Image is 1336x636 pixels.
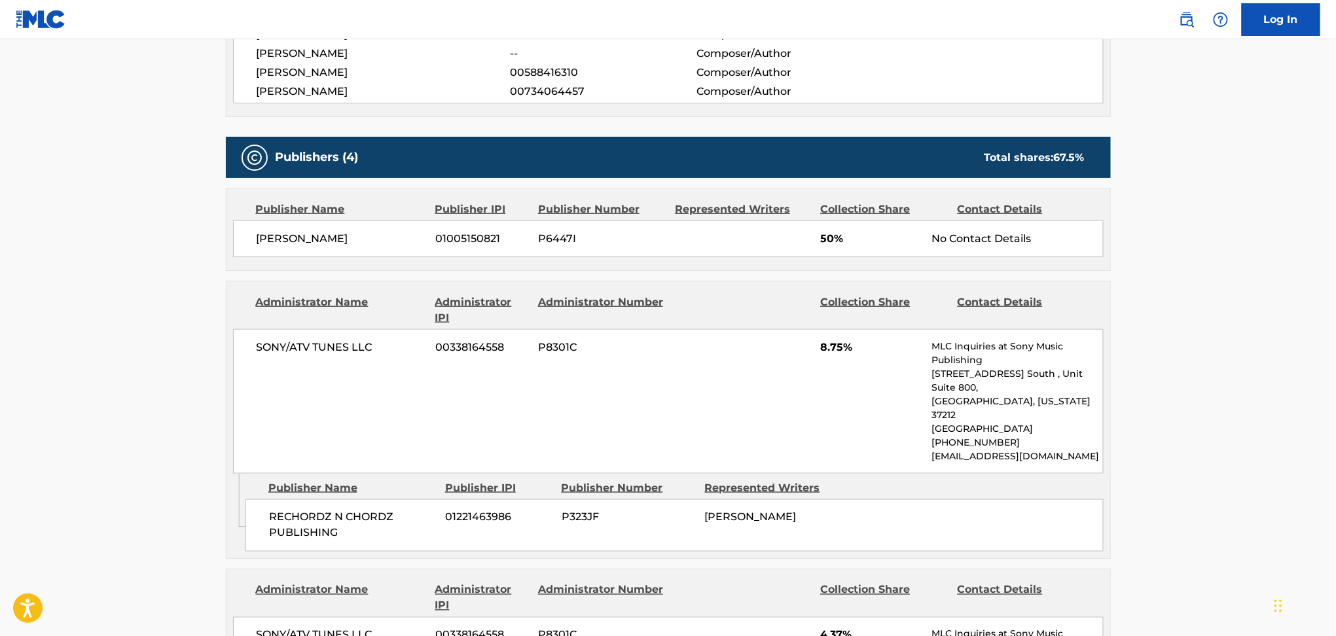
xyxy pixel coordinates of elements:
[705,511,797,523] span: [PERSON_NAME]
[538,340,665,355] span: P8301C
[696,84,866,99] span: Composer/Author
[820,294,947,326] div: Collection Share
[257,65,511,80] span: [PERSON_NAME]
[931,450,1102,463] p: [EMAIL_ADDRESS][DOMAIN_NAME]
[675,202,810,217] div: Represented Writers
[538,202,665,217] div: Publisher Number
[1208,7,1234,33] div: Help
[1213,12,1229,27] img: help
[931,422,1102,436] p: [GEOGRAPHIC_DATA]
[931,436,1102,450] p: [PHONE_NUMBER]
[247,150,262,166] img: Publishers
[1174,7,1200,33] a: Public Search
[705,480,839,496] div: Represented Writers
[1242,3,1320,36] a: Log In
[562,510,695,525] span: P323JF
[256,294,425,326] div: Administrator Name
[984,150,1085,166] div: Total shares:
[820,231,922,247] span: 50%
[510,84,696,99] span: 00734064457
[931,367,1102,395] p: [STREET_ADDRESS] South , Unit Suite 800,
[1054,151,1085,164] span: 67.5 %
[256,202,425,217] div: Publisher Name
[269,510,436,541] span: RECHORDZ N CHORDZ PUBLISHING
[931,395,1102,422] p: [GEOGRAPHIC_DATA], [US_STATE] 37212
[1271,573,1336,636] iframe: Chat Widget
[510,46,696,62] span: --
[1274,586,1282,626] div: Drag
[538,231,665,247] span: P6447I
[16,10,66,29] img: MLC Logo
[958,582,1085,614] div: Contact Details
[820,202,947,217] div: Collection Share
[268,480,435,496] div: Publisher Name
[257,84,511,99] span: [PERSON_NAME]
[276,150,359,165] h5: Publishers (4)
[435,340,528,355] span: 00338164558
[435,582,528,614] div: Administrator IPI
[435,202,528,217] div: Publisher IPI
[820,340,922,355] span: 8.75%
[958,294,1085,326] div: Contact Details
[820,582,947,614] div: Collection Share
[257,340,426,355] span: SONY/ATV TUNES LLC
[446,510,552,525] span: 01221463986
[510,65,696,80] span: 00588416310
[931,231,1102,247] div: No Contact Details
[696,46,866,62] span: Composer/Author
[257,46,511,62] span: [PERSON_NAME]
[538,582,665,614] div: Administrator Number
[256,582,425,614] div: Administrator Name
[538,294,665,326] div: Administrator Number
[435,294,528,326] div: Administrator IPI
[257,231,426,247] span: [PERSON_NAME]
[562,480,695,496] div: Publisher Number
[1179,12,1195,27] img: search
[435,231,528,247] span: 01005150821
[445,480,552,496] div: Publisher IPI
[958,202,1085,217] div: Contact Details
[696,65,866,80] span: Composer/Author
[931,340,1102,367] p: MLC Inquiries at Sony Music Publishing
